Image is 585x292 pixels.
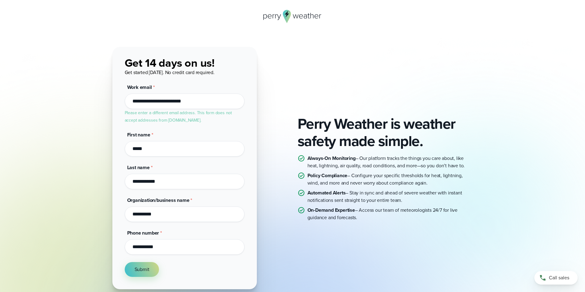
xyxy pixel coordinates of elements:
[549,274,569,282] span: Call sales
[125,69,215,76] span: Get started [DATE]. No credit card required.
[127,131,150,138] span: First name
[307,172,348,179] strong: Policy Compliance
[127,197,190,204] span: Organization/business name
[307,155,473,169] p: – Our platform tracks the things you care about, like heat, lightning, air quality, road conditio...
[307,155,356,162] strong: Always-On Monitoring
[307,189,473,204] p: – Stay in sync and ahead of severe weather with instant notifications sent straight to your entir...
[127,229,159,236] span: Phone number
[127,164,150,171] span: Last name
[307,206,355,214] strong: On-Demand Expertise
[125,262,159,277] button: Submit
[307,206,473,221] p: – Access our team of meteorologists 24/7 for live guidance and forecasts.
[307,172,473,187] p: – Configure your specific thresholds for heat, lightning, wind, and more and never worry about co...
[125,110,232,123] label: Please enter a different email address. This form does not accept addresses from [DOMAIN_NAME].
[127,84,152,91] span: Work email
[307,189,346,196] strong: Automated Alerts
[125,55,215,71] span: Get 14 days on us!
[298,115,473,150] h2: Perry Weather is weather safety made simple.
[534,271,578,285] a: Call sales
[135,266,149,273] span: Submit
